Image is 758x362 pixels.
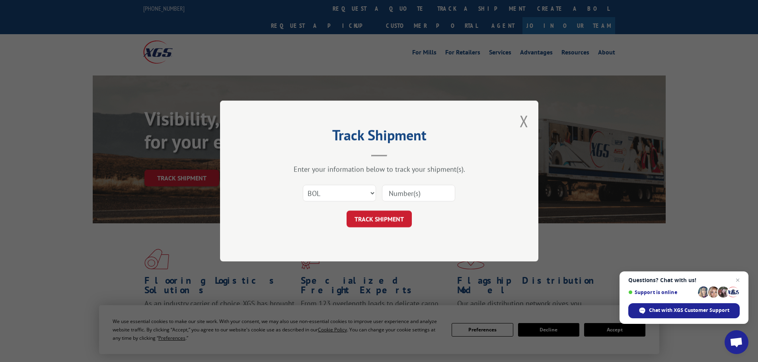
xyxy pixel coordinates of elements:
[520,110,528,132] button: Close modal
[733,275,742,285] span: Close chat
[628,303,740,318] div: Chat with XGS Customer Support
[649,307,729,314] span: Chat with XGS Customer Support
[382,185,455,201] input: Number(s)
[628,289,695,295] span: Support is online
[260,165,499,174] div: Enter your information below to track your shipment(s).
[725,330,748,354] div: Open chat
[347,211,412,227] button: TRACK SHIPMENT
[628,277,740,283] span: Questions? Chat with us!
[260,130,499,145] h2: Track Shipment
